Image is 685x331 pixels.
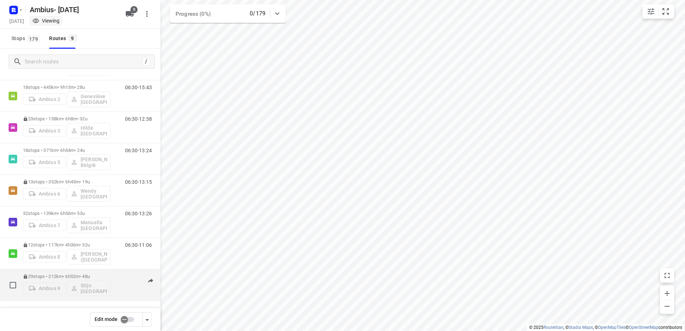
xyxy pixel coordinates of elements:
li: © 2025 , © , © © contributors [529,325,682,330]
p: 18 stops • 445km • 9h13m • 28u [23,85,110,90]
div: Routes [49,34,79,43]
input: Search routes [25,56,142,67]
div: small contained button group [642,4,674,19]
p: 06:30-13:24 [125,148,152,153]
p: 06:30-15:43 [125,85,152,90]
a: OpenMapTiles [598,325,626,330]
p: 12 stops • 117km • 4h36m • 32u [23,242,110,248]
button: Send to driver [143,274,158,288]
div: Progress (0%)0/179 [170,4,286,23]
p: 13 stops • 352km • 6h45m • 19u [23,179,110,184]
a: Routetitan [543,325,564,330]
p: 32 stops • 139km • 6h56m • 53u [23,211,110,216]
span: Select [6,278,20,292]
p: 23 stops • 158km • 6h8m • 32u [23,116,110,121]
p: 06:30-12:38 [125,116,152,122]
a: OpenStreetMap [629,325,658,330]
span: Progress (0%) [176,11,211,17]
span: 179 [27,35,40,42]
button: 9 [123,7,137,21]
span: 9 [130,6,138,13]
button: More [140,7,154,21]
button: Map settings [644,4,658,19]
p: 0/179 [250,9,265,18]
div: You are currently in view mode. To make any changes, go to edit project. [32,17,59,24]
span: Stops [11,34,42,43]
span: Edit mode [95,316,118,322]
a: Stadia Maps [569,325,593,330]
p: 06:30-11:06 [125,242,152,248]
p: 29 stops • 212km • 6h52m • 48u [23,274,110,279]
div: Driver app settings [143,315,152,324]
p: 06:30-13:15 [125,179,152,185]
div: / [142,58,150,66]
span: 9 [68,34,77,42]
button: Fit zoom [658,4,673,19]
p: 06:30-13:26 [125,211,152,216]
p: 18 stops • 371km • 6h54m • 24u [23,148,110,153]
